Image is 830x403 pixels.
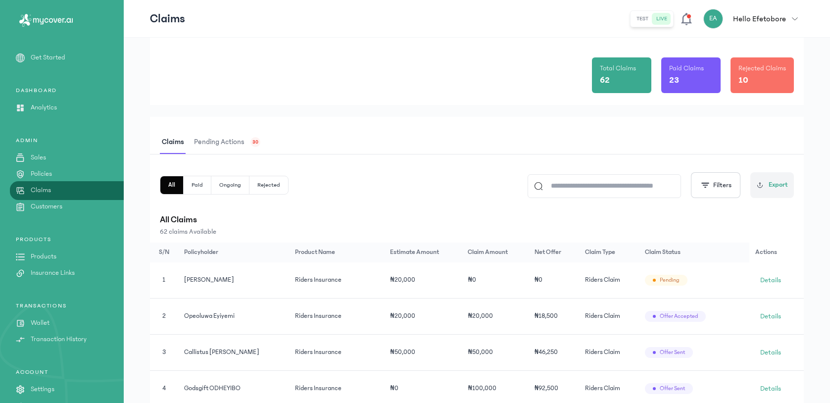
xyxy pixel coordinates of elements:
p: Wallet [31,318,49,328]
a: Details [755,345,786,360]
span: Riders Claim [585,349,620,355]
span: Details [760,275,781,285]
p: 10 [738,73,748,87]
p: Total Claims [600,63,636,73]
p: Paid Claims [669,63,704,73]
span: 1 [162,276,165,283]
p: 62 [600,73,610,87]
span: Riders Claim [585,276,620,283]
p: Sales [31,152,46,163]
td: ₦20,000 [384,298,462,334]
span: Godsgift ODHEYIBO [184,385,241,392]
button: test [633,13,652,25]
p: Rejected Claims [738,63,786,73]
p: Products [31,252,56,262]
td: ₦50,000 [462,334,528,370]
a: Details [755,272,786,288]
span: Offer accepted [660,312,698,320]
span: Details [760,311,781,321]
td: ₦46,250 [529,334,579,370]
th: Net Offer [529,243,579,262]
th: Claim Amount [462,243,528,262]
span: 4 [162,385,166,392]
button: Paid [184,176,211,194]
span: 3 [162,349,166,355]
th: Estimate Amount [384,243,462,262]
p: Claims [150,11,185,27]
th: Claim Type [579,243,639,262]
button: live [652,13,671,25]
p: Policies [31,169,52,179]
span: Details [760,384,781,394]
td: Riders Insurance [289,298,384,334]
span: Riders Claim [585,385,620,392]
p: Transaction History [31,334,87,345]
a: Details [755,308,786,324]
td: ₦20,000 [384,262,462,299]
th: S/N [150,243,178,262]
span: Claims [160,131,186,154]
th: Claim Status [639,243,749,262]
span: 30 [252,139,258,146]
th: Policyholder [178,243,289,262]
p: Hello Efetobore [733,13,786,25]
button: Filters [691,172,740,198]
td: ₦50,000 [384,334,462,370]
button: Rejected [249,176,288,194]
p: Claims [31,185,51,196]
span: Export [769,180,788,190]
td: ₦20,000 [462,298,528,334]
p: 62 claims Available [160,227,794,237]
th: Actions [749,243,804,262]
p: Insurance Links [31,268,75,278]
span: Riders Claim [585,312,620,319]
p: Customers [31,201,62,212]
th: Product Name [289,243,384,262]
a: Details [755,381,786,397]
button: Pending actions30 [192,131,266,154]
span: [PERSON_NAME] [184,276,234,283]
td: Riders Insurance [289,334,384,370]
button: Export [750,172,794,198]
p: Get Started [31,52,65,63]
span: 2 [162,312,166,319]
span: Offer sent [660,385,685,393]
span: Callistus [PERSON_NAME] [184,349,259,355]
span: Pending actions [192,131,246,154]
div: EA [703,9,723,29]
span: Offer sent [660,349,685,356]
td: ₦0 [529,262,579,299]
button: Ongoing [211,176,249,194]
button: Claims [160,131,192,154]
button: EAHello Efetobore [703,9,804,29]
td: ₦0 [462,262,528,299]
button: All [160,176,184,194]
p: Analytics [31,102,57,113]
td: ₦18,500 [529,298,579,334]
p: 23 [669,73,679,87]
p: Settings [31,384,54,395]
td: Riders Insurance [289,262,384,299]
p: All Claims [160,213,794,227]
span: Details [760,348,781,357]
span: Opeoluwa Eyiyemi [184,312,235,319]
span: Pending [660,276,680,284]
